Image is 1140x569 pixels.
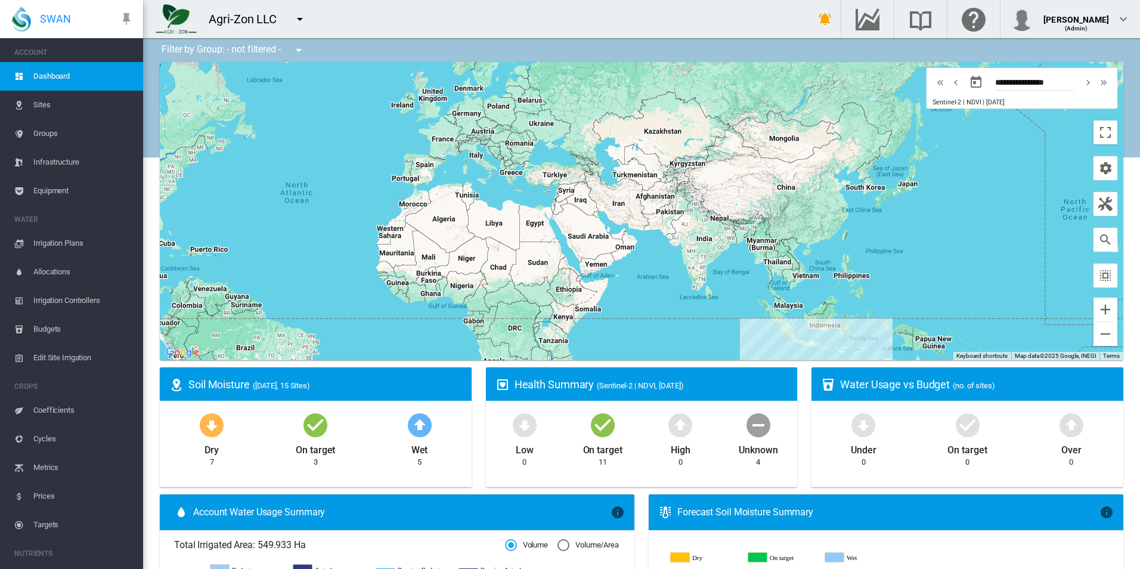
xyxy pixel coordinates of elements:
[1061,439,1082,457] div: Over
[288,7,312,31] button: icon-menu-down
[33,453,134,482] span: Metrics
[953,410,982,439] md-icon: icon-checkbox-marked-circle
[193,506,611,519] span: Account Water Usage Summary
[677,506,1099,519] div: Forecast Soil Moisture Summary
[1099,505,1114,519] md-icon: icon-information
[599,457,607,468] div: 11
[557,540,619,551] md-radio-button: Volume/Area
[188,377,462,392] div: Soil Moisture
[417,457,422,468] div: 5
[33,119,134,148] span: Groups
[14,210,134,229] span: WATER
[292,43,306,57] md-icon: icon-menu-down
[14,544,134,563] span: NUTRIENTS
[1097,75,1110,89] md-icon: icon-chevron-double-right
[671,552,739,563] g: Dry
[965,457,969,468] div: 0
[14,377,134,396] span: CROPS
[505,540,548,551] md-radio-button: Volume
[658,505,673,519] md-icon: icon-thermometer-lines
[510,410,539,439] md-icon: icon-arrow-down-bold-circle
[1010,7,1034,31] img: profile.jpg
[666,410,695,439] md-icon: icon-arrow-up-bold-circle
[933,75,948,89] button: icon-chevron-double-left
[862,457,866,468] div: 0
[933,98,981,106] span: Sentinel-2 | NDVI
[287,38,311,62] button: icon-menu-down
[153,38,314,62] div: Filter by Group: - not filtered -
[849,410,878,439] md-icon: icon-arrow-down-bold-circle
[33,511,134,539] span: Targets
[163,345,202,360] a: Open this area in Google Maps (opens a new window)
[748,552,816,563] g: On target
[33,286,134,315] span: Irrigation Controllers
[956,352,1008,360] button: Keyboard shortcuts
[949,75,962,89] md-icon: icon-chevron-left
[156,4,197,34] img: 7FicoSLW9yRjj7F2+0uvjPufP+ga39vogPu+G1+wvBtcm3fNv859aGr42DJ5pXiEAAAAAAAAAAAAAAAAAAAAAAAAAAAAAAAAA...
[1103,352,1120,359] a: Terms
[739,439,777,457] div: Unknown
[818,12,832,26] md-icon: icon-bell-ring
[301,410,330,439] md-icon: icon-checkbox-marked-circle
[1116,12,1130,26] md-icon: icon-chevron-down
[1015,352,1096,359] span: Map data ©2025 Google, INEGI
[33,177,134,205] span: Equipment
[1093,228,1117,252] button: icon-magnify
[210,457,214,468] div: 7
[947,439,987,457] div: On target
[813,7,837,31] button: icon-bell-ring
[1093,120,1117,144] button: Toggle fullscreen view
[906,12,935,26] md-icon: Search the knowledge base
[611,505,625,519] md-icon: icon-information
[1096,75,1111,89] button: icon-chevron-double-right
[853,12,882,26] md-icon: Go to the Data Hub
[1093,322,1117,346] button: Zoom out
[679,457,683,468] div: 0
[14,43,134,62] span: ACCOUNT
[825,552,893,563] g: Wet
[821,378,835,392] md-icon: icon-cup-water
[12,7,31,32] img: SWAN-Landscape-Logo-Colour-drop.png
[851,439,876,457] div: Under
[1093,156,1117,180] button: icon-cog
[1098,161,1113,175] md-icon: icon-cog
[293,12,307,26] md-icon: icon-menu-down
[588,410,617,439] md-icon: icon-checkbox-marked-circle
[948,75,964,89] button: icon-chevron-left
[296,439,335,457] div: On target
[411,439,428,457] div: Wet
[1065,25,1088,32] span: (Admin)
[597,381,683,390] span: (Sentinel-2 | NDVI, [DATE])
[953,381,995,390] span: (no. of sites)
[1043,9,1109,21] div: [PERSON_NAME]
[1057,410,1086,439] md-icon: icon-arrow-up-bold-circle
[33,258,134,286] span: Allocations
[197,410,226,439] md-icon: icon-arrow-down-bold-circle
[33,62,134,91] span: Dashboard
[33,425,134,453] span: Cycles
[314,457,318,468] div: 3
[522,457,526,468] div: 0
[163,345,202,360] img: Google
[959,12,988,26] md-icon: Click here for help
[934,75,947,89] md-icon: icon-chevron-double-left
[983,98,1004,106] span: | [DATE]
[169,378,184,392] md-icon: icon-map-marker-radius
[174,539,505,552] span: Total Irrigated Area: 549.933 Ha
[840,377,1114,392] div: Water Usage vs Budget
[33,91,134,119] span: Sites
[1080,75,1096,89] button: icon-chevron-right
[33,229,134,258] span: Irrigation Plans
[671,439,690,457] div: High
[174,505,188,519] md-icon: icon-water
[33,315,134,344] span: Budgets
[1098,233,1113,247] md-icon: icon-magnify
[1098,268,1113,283] md-icon: icon-select-all
[33,482,134,511] span: Prices
[33,396,134,425] span: Coefficients
[33,344,134,372] span: Edit Site Irrigation
[253,381,310,390] span: ([DATE], 15 Sites)
[516,439,534,457] div: Low
[1069,457,1073,468] div: 0
[1093,298,1117,321] button: Zoom in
